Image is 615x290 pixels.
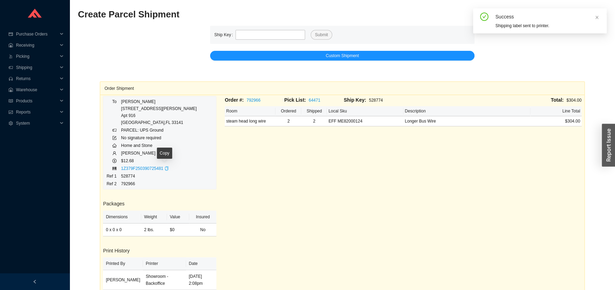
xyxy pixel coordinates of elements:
span: fund [8,110,13,114]
label: Ship Key [214,30,235,40]
span: Pick List: [284,97,306,103]
span: barcode [112,166,117,171]
td: 2 [275,116,301,126]
td: steam head long wire [225,116,275,126]
td: [PERSON_NAME] [121,149,197,157]
td: $12.68 [121,157,197,165]
span: Shipping [16,62,58,73]
th: Weight [141,211,167,224]
th: Printer [143,257,186,270]
td: PARCEL: UPS Ground [121,126,197,134]
a: 792966 [247,98,261,103]
span: Purchase Orders [16,29,58,40]
td: $0 [167,224,189,236]
td: 792966 [121,180,197,188]
th: Local Sku [327,106,403,116]
span: Custom Shipment [326,52,359,59]
span: Total: [551,97,564,103]
span: close [595,15,599,19]
span: dollar [112,159,117,163]
td: EFF ME82000124 [327,116,403,126]
th: Description [404,106,531,116]
td: No [189,224,216,236]
th: Insured [189,211,216,224]
div: Shipping label sent to printer. [495,22,601,29]
th: Ordered [275,106,301,116]
span: read [8,99,13,103]
div: Copy [157,148,172,159]
td: Ref 1 [106,172,121,180]
th: Date [186,257,216,270]
th: Dimensions [103,211,141,224]
div: Longer Bus Wire [405,118,529,125]
span: Receiving [16,40,58,51]
td: 528774 [121,172,197,180]
span: Returns [16,73,58,84]
span: Reports [16,107,58,118]
th: Shipped [301,106,327,116]
span: form [112,136,117,140]
span: Picking [16,51,58,62]
div: [PERSON_NAME] [STREET_ADDRESS][PERSON_NAME] Apt 916 [GEOGRAPHIC_DATA] , FL 33141 [121,98,197,126]
th: Room [225,106,275,116]
td: No signature required [121,134,197,142]
a: 64471 [309,98,320,103]
span: customer-service [8,77,13,81]
span: credit-card [8,32,13,36]
td: Showroom - Backoffice [143,270,186,290]
span: Warehouse [16,84,58,95]
span: left [33,280,37,284]
span: Products [16,95,58,107]
button: Submit [311,30,332,40]
button: Custom Shipment [210,51,474,61]
div: 528774 [344,96,403,104]
span: Order #: [225,97,243,103]
td: 2 lbs. [141,224,167,236]
span: copy [165,166,169,171]
th: Printed By [103,257,143,270]
span: System [16,118,58,129]
div: Success [495,13,601,21]
a: 1Z379F250390725481 [121,166,163,171]
th: Line Total [530,106,581,116]
h3: Packages [103,200,216,208]
div: Order Shipment [104,82,580,95]
div: $304.00 [403,96,582,104]
td: 2 [301,116,327,126]
h3: Print History [103,247,216,255]
td: $304.00 [530,116,581,126]
th: Value [167,211,189,224]
span: Ship Key: [344,97,366,103]
td: To [106,98,121,126]
span: user [112,151,117,155]
td: 0 x 0 x 0 [103,224,141,236]
h2: Create Parcel Shipment [78,8,474,21]
span: setting [8,121,13,125]
td: Ref 2 [106,180,121,188]
div: Copy [165,165,169,172]
td: Home and Stone [121,142,197,149]
td: [DATE] 2:08pm [186,270,216,290]
td: [PERSON_NAME] [103,270,143,290]
span: home [112,143,117,148]
span: check-circle [480,13,488,22]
